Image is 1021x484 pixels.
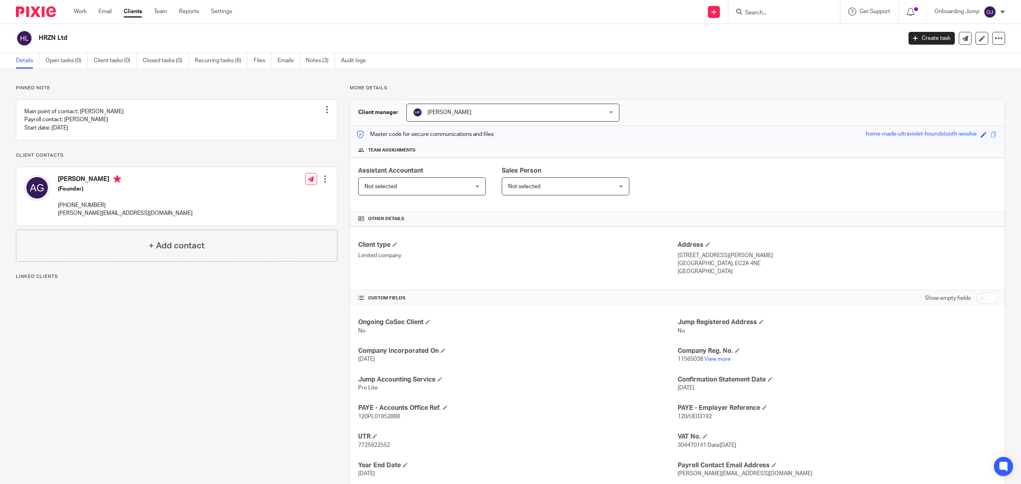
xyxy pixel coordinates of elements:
[859,9,890,14] span: Get Support
[16,85,337,91] p: Pinned note
[358,347,677,355] h4: Company Incorporated On
[99,8,112,16] a: Email
[744,10,816,17] input: Search
[149,240,205,252] h4: + Add contact
[356,130,494,138] p: Master code for secure communications and files
[16,53,39,69] a: Details
[508,184,540,189] span: Not selected
[909,32,955,45] a: Create task
[350,85,1005,91] p: More details
[358,414,400,419] span: 120PL01952888
[358,461,677,470] h4: Year End Date
[74,8,87,16] a: Work
[678,404,997,412] h4: PAYE - Employer Reference
[358,385,378,391] span: Pro Lite
[58,185,193,193] h5: (Founder)
[143,53,189,69] a: Closed tasks (0)
[358,241,677,249] h4: Client type
[678,433,997,441] h4: VAT No.
[195,53,248,69] a: Recurring tasks (6)
[124,8,142,16] a: Clients
[678,252,997,260] p: [STREET_ADDRESS][PERSON_NAME]
[211,8,232,16] a: Settings
[678,443,736,448] span: 304470141 Date[DATE]
[925,294,971,302] label: Show empty fields
[16,6,56,17] img: Pixie
[866,130,977,139] div: home-made-ultraviolet-houndstooth-wookie
[341,53,372,69] a: Audit logs
[24,175,50,201] img: svg%3E
[39,34,725,42] h2: HRZN Ltd
[368,216,404,222] span: Other details
[16,30,33,47] img: svg%3E
[678,356,703,362] span: 11565038
[678,328,685,334] span: No
[678,385,694,391] span: [DATE]
[678,347,997,355] h4: Company Reg. No.
[358,295,677,301] h4: CUSTOM FIELDS
[179,8,199,16] a: Reports
[678,241,997,249] h4: Address
[368,147,416,153] span: Team assignments
[358,328,365,334] span: No
[358,443,390,448] span: 7725922552
[45,53,88,69] a: Open tasks (0)
[58,175,193,185] h4: [PERSON_NAME]
[358,318,677,327] h4: Ongoing CoSec Client
[678,471,812,476] span: [PERSON_NAME][EMAIL_ADDRESS][DOMAIN_NAME]
[678,268,997,275] p: [GEOGRAPHIC_DATA]
[678,376,997,384] h4: Confirmation Statement Date
[254,53,272,69] a: Files
[678,414,712,419] span: 120/UE03192
[16,273,337,280] p: Linked clients
[358,471,375,476] span: [DATE]
[704,356,731,362] a: View more
[154,8,167,16] a: Team
[934,8,980,16] p: Onboarding Jump
[306,53,335,69] a: Notes (3)
[358,356,375,362] span: [DATE]
[984,6,996,18] img: svg%3E
[678,318,997,327] h4: Jump Registered Address
[113,175,121,183] i: Primary
[678,260,997,268] p: [GEOGRAPHIC_DATA], EC2A 4NE
[413,108,422,117] img: svg%3E
[678,461,997,470] h4: Payroll Contact Email Address
[358,433,677,441] h4: UTR
[58,209,193,217] p: [PERSON_NAME][EMAIL_ADDRESS][DOMAIN_NAME]
[358,404,677,412] h4: PAYE - Accounts Office Ref.
[428,110,471,115] span: [PERSON_NAME]
[365,184,397,189] span: Not selected
[278,53,300,69] a: Emails
[94,53,137,69] a: Client tasks (0)
[58,201,193,209] p: [PHONE_NUMBER]
[358,108,398,116] h3: Client manager
[358,167,423,174] span: Assistant Accountant
[358,252,677,260] p: Limited company
[16,152,337,159] p: Client contacts
[502,167,541,174] span: Sales Person
[358,376,677,384] h4: Jump Accounting Service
